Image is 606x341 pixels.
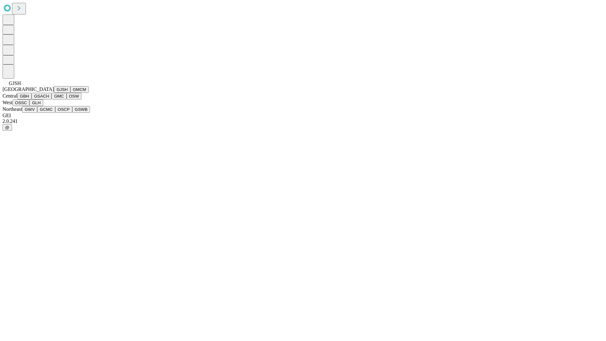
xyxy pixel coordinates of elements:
span: West [3,100,13,105]
button: OSSC [13,99,30,106]
button: GMC [51,93,66,99]
span: @ [5,125,9,130]
button: GSACH [32,93,51,99]
button: GCMC [37,106,55,113]
button: @ [3,124,12,131]
button: GJSH [54,86,70,93]
button: GBH [17,93,32,99]
button: OSCP [55,106,72,113]
button: GWV [22,106,37,113]
button: OSW [67,93,82,99]
span: [GEOGRAPHIC_DATA] [3,87,54,92]
span: Central [3,93,17,99]
div: 2.0.241 [3,118,603,124]
button: GMCM [70,86,89,93]
span: GJSH [9,81,21,86]
button: GSWB [72,106,90,113]
button: GLH [29,99,43,106]
div: GEI [3,113,603,118]
span: Northeast [3,106,22,112]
